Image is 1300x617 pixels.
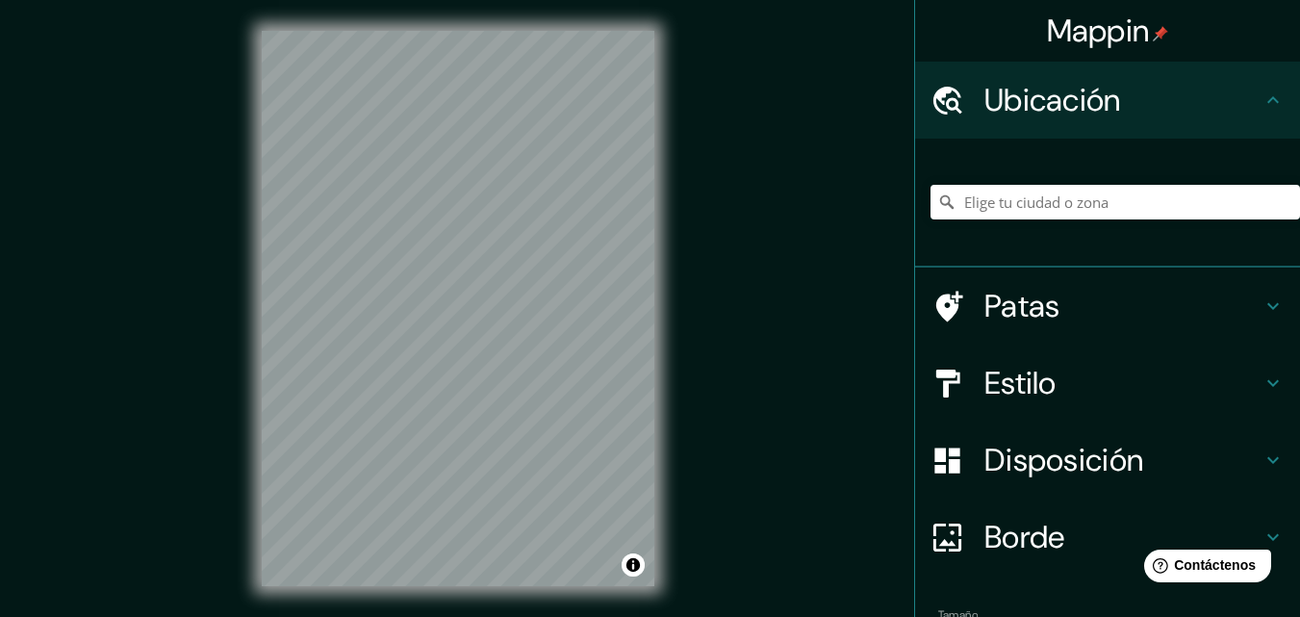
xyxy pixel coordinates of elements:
[1047,11,1150,51] font: Mappin
[984,80,1121,120] font: Ubicación
[930,185,1300,219] input: Elige tu ciudad o zona
[984,286,1060,326] font: Patas
[915,422,1300,499] div: Disposición
[984,363,1057,403] font: Estilo
[984,440,1143,480] font: Disposición
[262,31,654,586] canvas: Mapa
[1129,542,1279,596] iframe: Lanzador de widgets de ayuda
[915,62,1300,139] div: Ubicación
[915,499,1300,576] div: Borde
[622,553,645,577] button: Activar o desactivar atribución
[984,517,1065,557] font: Borde
[1153,26,1168,41] img: pin-icon.png
[915,345,1300,422] div: Estilo
[915,268,1300,345] div: Patas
